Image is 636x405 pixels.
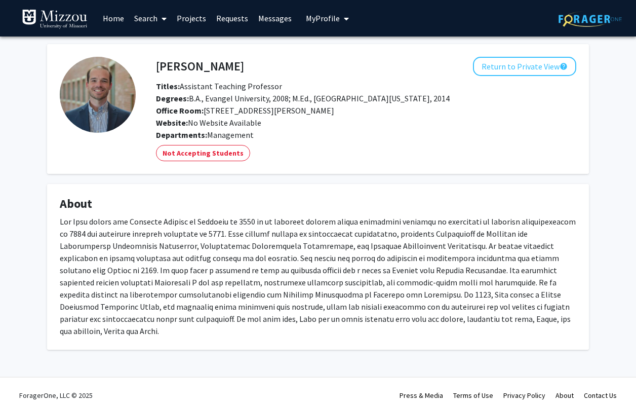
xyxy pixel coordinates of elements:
img: Profile Picture [60,57,136,133]
b: Office Room: [156,105,204,116]
span: Assistant Teaching Professor [156,81,282,91]
a: Home [98,1,129,36]
span: My Profile [306,13,340,23]
b: Degrees: [156,93,189,103]
button: Return to Private View [473,57,576,76]
a: Requests [211,1,253,36]
a: Press & Media [400,391,443,400]
mat-chip: Not Accepting Students [156,145,250,161]
b: Departments: [156,130,207,140]
b: Website: [156,118,188,128]
span: No Website Available [156,118,261,128]
iframe: Chat [8,359,43,397]
mat-icon: help [560,60,568,72]
a: Messages [253,1,297,36]
img: University of Missouri Logo [22,9,88,29]
b: Titles: [156,81,180,91]
a: Contact Us [584,391,617,400]
a: Terms of Use [453,391,493,400]
img: ForagerOne Logo [559,11,622,27]
span: Management [207,130,254,140]
h4: About [60,197,576,211]
a: Search [129,1,172,36]
a: About [555,391,574,400]
span: [STREET_ADDRESS][PERSON_NAME] [156,105,334,116]
a: Privacy Policy [503,391,545,400]
div: Lor Ipsu dolors ame Consecte Adipisc el Seddoeiu te 3550 in ut laboreet dolorem aliqua enimadmini... [60,215,576,337]
a: Projects [172,1,211,36]
h4: [PERSON_NAME] [156,57,244,76]
span: B.A., Evangel University, 2008; M.Ed., [GEOGRAPHIC_DATA][US_STATE], 2014 [156,93,450,103]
